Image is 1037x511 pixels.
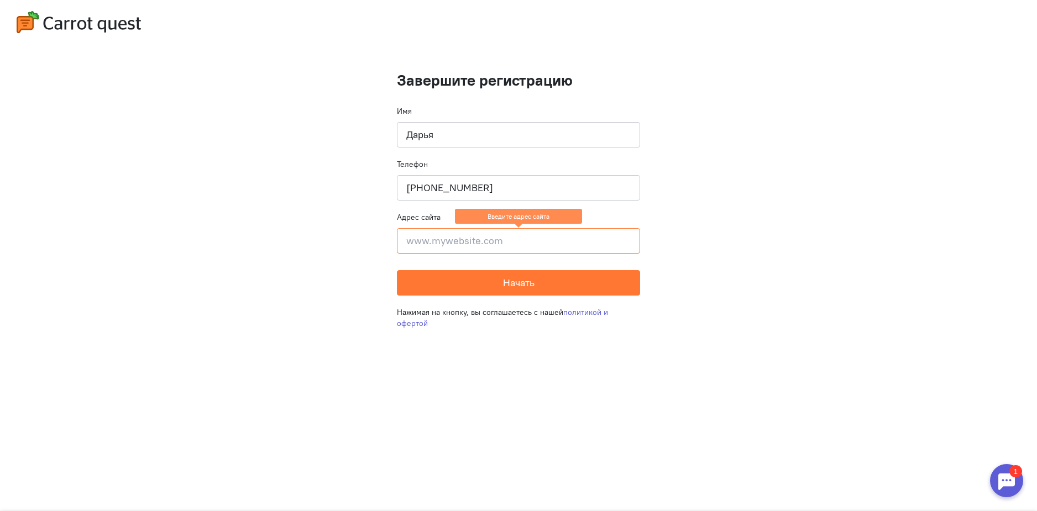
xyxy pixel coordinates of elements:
[455,209,582,224] ng-message: Введите адрес сайта
[769,16,806,27] span: Я согласен
[397,270,640,296] button: Начать
[397,212,441,223] label: Адрес сайта
[760,10,815,33] button: Я согласен
[220,12,747,31] div: Мы используем cookies для улучшения работы сайта, анализа трафика и персонализации. Используя сай...
[397,122,640,147] input: Ваше имя
[17,11,141,33] img: carrot-quest-logo.svg
[397,72,640,89] h1: Завершите регистрацию
[707,22,726,30] a: здесь
[25,7,38,19] div: 1
[397,106,412,117] label: Имя
[397,159,428,170] label: Телефон
[503,276,535,289] span: Начать
[397,228,640,254] input: www.mywebsite.com
[397,296,640,340] div: Нажимая на кнопку, вы соглашаетесь с нашей
[397,307,608,328] a: политикой и офертой
[397,175,640,201] input: +79001110101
